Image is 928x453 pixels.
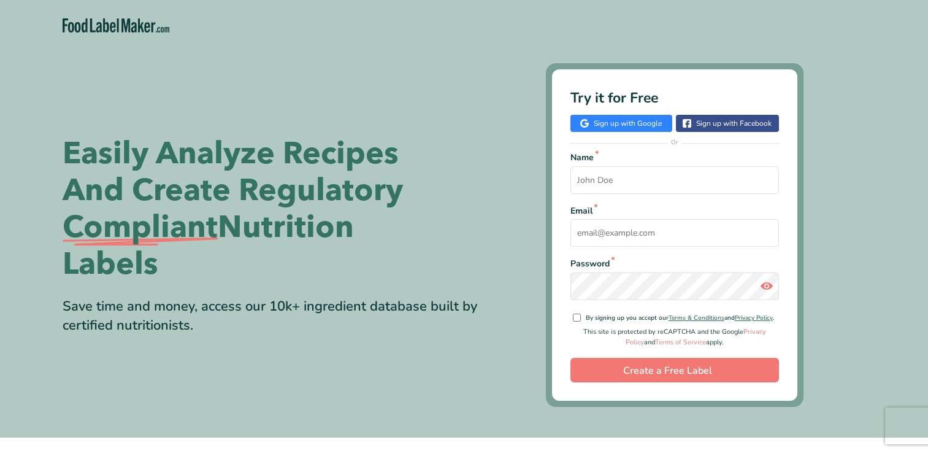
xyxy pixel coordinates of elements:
span: Or [668,138,681,147]
input: Create a Free Label [570,358,779,382]
form: Contact form [570,150,779,382]
span: Password [570,257,779,271]
input: Name* [570,166,779,194]
u: Compliant [63,209,218,246]
h3: Try it for Free [570,88,779,109]
p: This site is protected by reCAPTCHA and the Google and apply. [570,327,779,348]
a: Terms & Conditions [669,314,724,322]
a: Privacy Policy [735,314,773,322]
input: By signing up you accept ourTerms & ConditionsandPrivacy Policy. [573,314,581,322]
a: Privacy Policy [626,327,766,347]
span: Name [570,150,779,165]
h1: Easily Analyze Recipes And Create Regulatory Nutrition Labels [63,135,455,282]
a: Sign up with Google [570,115,673,132]
span: Email [570,204,779,218]
a: Sign up with Facebook [676,115,778,132]
input: Email* [570,219,779,247]
p: Save time and money, access our 10k+ ingredient database built by certified nutritionists. [63,297,504,335]
input: Password* [570,273,779,300]
span: By signing up you accept our and . [586,312,774,323]
a: Terms of Service [655,338,706,347]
